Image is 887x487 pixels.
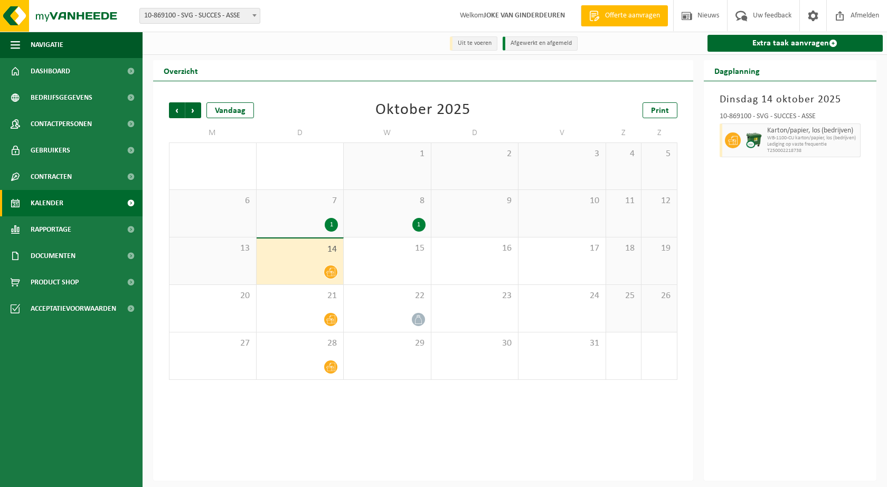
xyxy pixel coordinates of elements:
span: 29 [349,338,426,349]
span: Print [651,107,669,115]
div: Oktober 2025 [375,102,470,118]
span: Navigatie [31,32,63,58]
span: Offerte aanvragen [602,11,663,21]
h2: Overzicht [153,60,209,81]
span: 10-869100 - SVG - SUCCES - ASSE [139,8,260,24]
span: Kalender [31,190,63,216]
a: Offerte aanvragen [581,5,668,26]
span: Contactpersonen [31,111,92,137]
td: M [169,123,257,142]
span: Bedrijfsgegevens [31,84,92,111]
span: 9 [437,195,513,207]
span: Rapportage [31,216,71,243]
span: 3 [524,148,600,160]
span: Vorige [169,102,185,118]
span: 10 [524,195,600,207]
span: 13 [175,243,251,254]
span: 11 [611,195,636,207]
td: W [344,123,431,142]
span: 8 [349,195,426,207]
span: 21 [262,290,338,302]
span: Product Shop [31,269,79,295]
div: 1 [412,218,426,232]
span: 30 [437,338,513,349]
span: 2 [437,148,513,160]
span: Gebruikers [31,137,70,164]
span: 12 [647,195,671,207]
li: Uit te voeren [450,36,497,51]
div: Vandaag [206,102,254,118]
td: D [431,123,519,142]
span: 19 [647,243,671,254]
span: 18 [611,243,636,254]
span: 17 [524,243,600,254]
span: 25 [611,290,636,302]
span: 7 [262,195,338,207]
td: V [518,123,606,142]
td: D [257,123,344,142]
li: Afgewerkt en afgemeld [503,36,578,51]
span: WB-1100-CU karton/papier, los (bedrijven) [767,135,858,141]
span: 28 [262,338,338,349]
span: Lediging op vaste frequentie [767,141,858,148]
span: 16 [437,243,513,254]
span: 23 [437,290,513,302]
span: T250002218738 [767,148,858,154]
span: 27 [175,338,251,349]
span: Volgende [185,102,201,118]
span: 14 [262,244,338,255]
span: 15 [349,243,426,254]
span: Dashboard [31,58,70,84]
span: 6 [175,195,251,207]
h3: Dinsdag 14 oktober 2025 [720,92,861,108]
img: WB-1100-CU [746,132,762,148]
td: Z [606,123,641,142]
span: Acceptatievoorwaarden [31,295,116,322]
span: 20 [175,290,251,302]
span: 24 [524,290,600,302]
span: 5 [647,148,671,160]
a: Print [643,102,677,118]
span: 4 [611,148,636,160]
a: Extra taak aanvragen [707,35,883,52]
span: Documenten [31,243,76,269]
div: 1 [325,218,338,232]
span: 22 [349,290,426,302]
span: Contracten [31,164,72,190]
span: 10-869100 - SVG - SUCCES - ASSE [140,8,260,23]
strong: JOKE VAN GINDERDEUREN [484,12,565,20]
td: Z [641,123,677,142]
div: 10-869100 - SVG - SUCCES - ASSE [720,113,861,123]
span: 1 [349,148,426,160]
span: 31 [524,338,600,349]
h2: Dagplanning [704,60,770,81]
span: Karton/papier, los (bedrijven) [767,127,858,135]
span: 26 [647,290,671,302]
